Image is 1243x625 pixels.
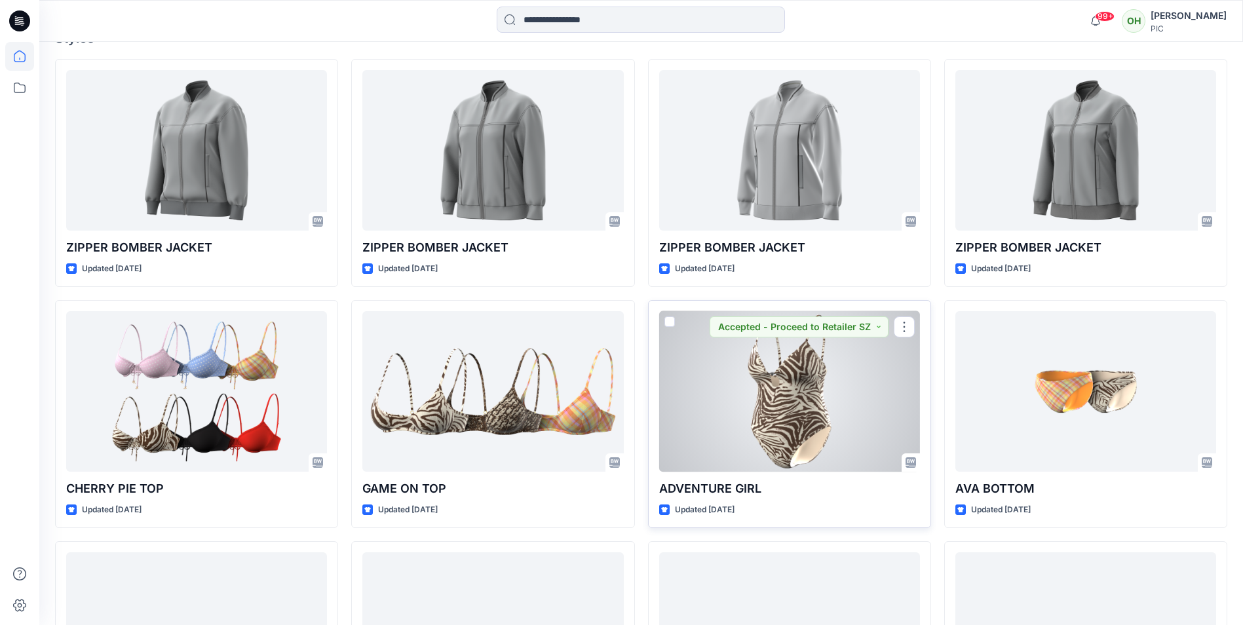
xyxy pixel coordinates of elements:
p: Updated [DATE] [82,503,142,517]
p: ZIPPER BOMBER JACKET [66,238,327,257]
p: Updated [DATE] [971,262,1031,276]
a: CHERRY PIE TOP [66,311,327,472]
a: AVA BOTTOM [955,311,1216,472]
p: ZIPPER BOMBER JACKET [659,238,920,257]
div: OH [1122,9,1145,33]
div: PIC [1151,24,1227,33]
p: AVA BOTTOM [955,480,1216,498]
p: CHERRY PIE TOP [66,480,327,498]
p: Updated [DATE] [82,262,142,276]
a: ZIPPER BOMBER JACKET [362,70,623,231]
p: Updated [DATE] [378,503,438,517]
p: Updated [DATE] [378,262,438,276]
a: GAME ON TOP [362,311,623,472]
span: 99+ [1095,11,1115,22]
p: Updated [DATE] [675,262,735,276]
a: ADVENTURE GIRL [659,311,920,472]
p: ZIPPER BOMBER JACKET [955,238,1216,257]
p: ZIPPER BOMBER JACKET [362,238,623,257]
p: ADVENTURE GIRL [659,480,920,498]
p: Updated [DATE] [675,503,735,517]
a: ZIPPER BOMBER JACKET [955,70,1216,231]
div: [PERSON_NAME] [1151,8,1227,24]
p: GAME ON TOP [362,480,623,498]
a: ZIPPER BOMBER JACKET [659,70,920,231]
p: Updated [DATE] [971,503,1031,517]
a: ZIPPER BOMBER JACKET [66,70,327,231]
